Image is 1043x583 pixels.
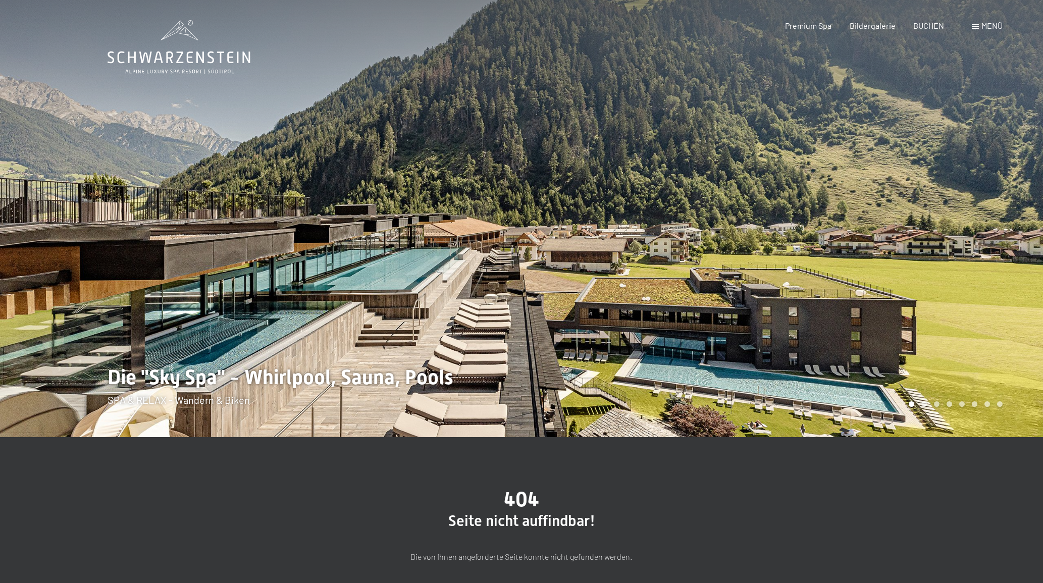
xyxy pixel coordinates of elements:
div: Carousel Page 7 [984,401,990,407]
div: Carousel Page 6 [972,401,977,407]
div: Carousel Page 2 [921,401,927,407]
div: Carousel Page 8 [997,401,1003,407]
span: Menü [981,21,1003,30]
div: Carousel Page 3 [934,401,940,407]
a: Premium Spa [785,21,831,30]
div: Carousel Page 1 (Current Slide) [909,401,914,407]
div: Carousel Page 5 [959,401,965,407]
span: 404 [504,488,539,511]
p: Die von Ihnen angeforderte Seite konnte nicht gefunden werden. [269,550,774,563]
span: Seite nicht auffindbar! [448,512,595,529]
a: BUCHEN [913,21,944,30]
a: Bildergalerie [850,21,896,30]
div: Carousel Pagination [905,401,1003,407]
div: Carousel Page 4 [947,401,952,407]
